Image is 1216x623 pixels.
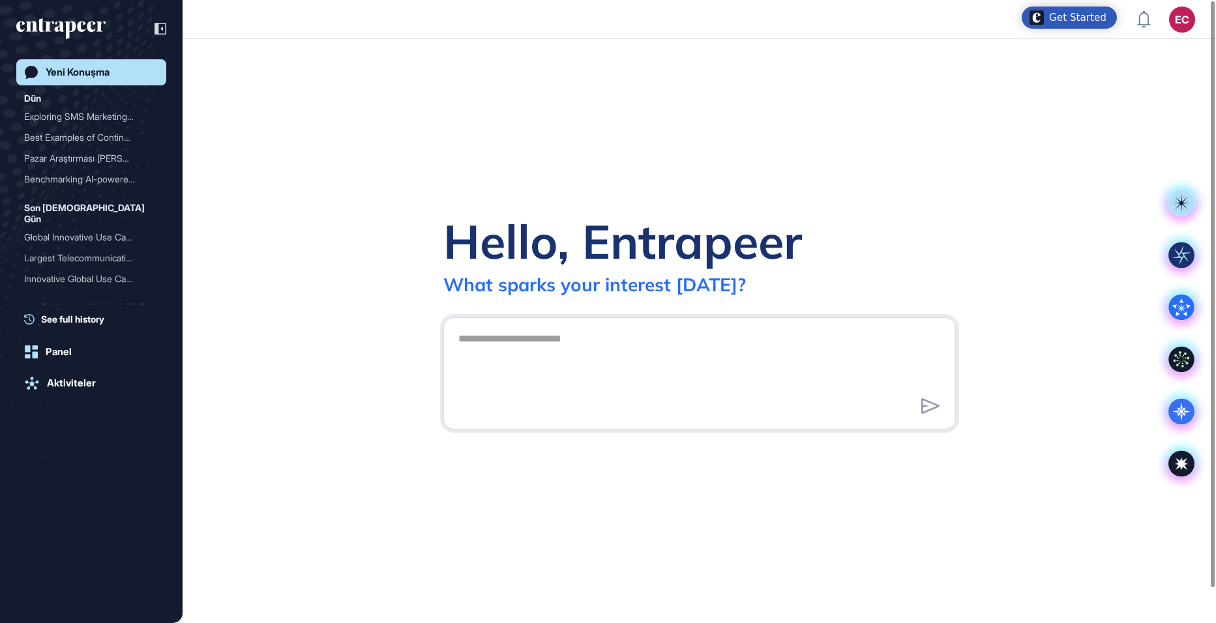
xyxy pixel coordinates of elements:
a: Panel [16,339,166,365]
div: Global Innovative Use Cas... [24,227,148,248]
div: entrapeer-logo [16,18,106,39]
div: Aktiviteler [47,377,96,389]
div: Innovative Global Use Cas... [24,268,148,289]
div: Best Examples of Continuo... [24,127,148,148]
a: See full history [24,312,166,326]
div: Dün [24,91,41,106]
div: Open Get Started checklist [1022,7,1117,29]
div: Global Innovative Use Cases in Telecommunications [24,227,158,248]
div: Yeni Konuşma [46,66,110,78]
div: Largest Telecommunication... [24,248,148,268]
div: Exploring SMS Marketing S... [24,106,148,127]
div: Hello, Entrapeer [443,212,802,270]
div: Benchmarking AI-powered H... [24,169,148,190]
div: Get Started [1049,11,1106,24]
div: Son [DEMOGRAPHIC_DATA] Gün [24,200,158,227]
div: Son [DEMOGRAPHIC_DATA] Gün [24,300,158,326]
img: launcher-image-alternative-text [1030,10,1044,25]
div: Pazar Araştırması [PERSON_NAME] [24,148,148,169]
button: EC [1169,7,1195,33]
span: See full history [41,312,104,326]
a: Aktiviteler [16,370,166,396]
div: Pazar Araştırması Talebi [24,148,158,169]
div: Innovative Global Use Cases in Telecommunications [24,268,158,289]
a: Yeni Konuşma [16,59,166,85]
div: Panel [46,346,72,358]
div: What sparks your interest [DATE]? [443,273,746,296]
div: Largest Telecommunications Companies [24,248,158,268]
div: Best Examples of Continuous Innovation in Airline and Air Travel Industries [24,127,158,148]
div: Benchmarking AI-powered HR Automation Platforms Against KAI at Koçsistem [24,169,158,190]
div: Exploring SMS Marketing Startups in Turkey [24,106,158,127]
